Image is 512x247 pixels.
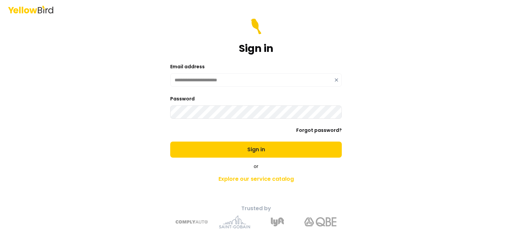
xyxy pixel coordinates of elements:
label: Email address [170,63,205,70]
label: Password [170,95,195,102]
button: Sign in [170,142,342,158]
a: Forgot password? [296,127,342,134]
p: Trusted by [138,204,374,213]
h1: Sign in [239,43,273,55]
span: or [254,163,258,170]
a: Explore our service catalog [138,172,374,186]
